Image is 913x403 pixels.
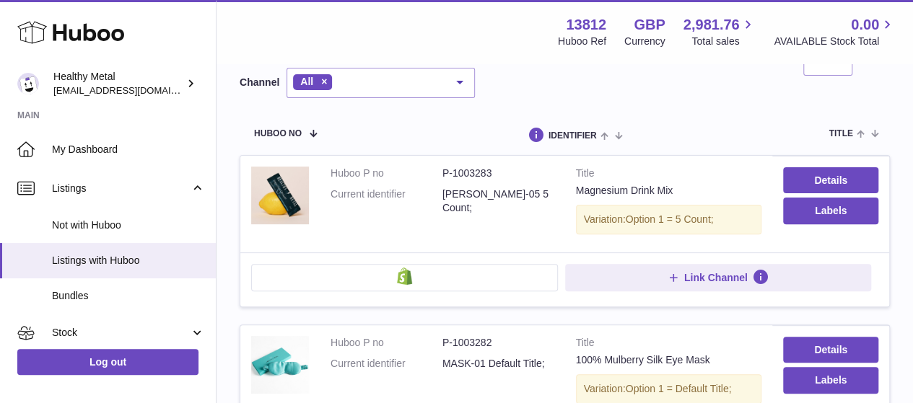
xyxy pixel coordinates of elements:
span: Not with Huboo [52,218,205,232]
button: Labels [783,198,878,223]
dd: P-1003282 [442,336,554,350]
strong: GBP [634,15,665,35]
strong: Title [576,336,762,353]
span: All [300,76,313,87]
span: Option 1 = 5 Count; [626,213,714,225]
span: 2,981.76 [683,15,740,35]
img: Magnesium Drink Mix [251,167,309,224]
a: 2,981.76 Total sales [683,15,756,48]
dt: Huboo P no [331,336,442,350]
span: Bundles [52,289,205,303]
span: Stock [52,326,190,340]
img: internalAdmin-13812@internal.huboo.com [17,73,39,94]
span: AVAILABLE Stock Total [774,35,896,48]
span: Total sales [691,35,756,48]
div: Huboo Ref [558,35,606,48]
dt: Huboo P no [331,167,442,180]
span: Listings with Huboo [52,254,205,267]
dt: Current identifier [331,187,442,215]
a: Log out [17,349,198,375]
span: Link Channel [684,271,748,284]
img: shopify-small.png [397,267,412,285]
a: Details [783,167,878,193]
div: Currency [624,35,665,48]
strong: 13812 [566,15,606,35]
span: Huboo no [254,129,302,138]
div: Variation: [576,205,762,234]
div: 100% Mulberry Silk Eye Mask [576,353,762,367]
span: identifier [549,131,597,141]
button: Link Channel [565,264,872,291]
dd: [PERSON_NAME]-05 5 Count; [442,187,554,215]
label: Channel [240,76,279,89]
span: title [829,129,852,138]
dd: P-1003283 [442,167,554,180]
span: Listings [52,182,190,195]
span: My Dashboard [52,143,205,156]
div: Magnesium Drink Mix [576,184,762,198]
dd: MASK-01 Default Title; [442,357,554,371]
span: 0.00 [851,15,879,35]
span: Option 1 = Default Title; [626,383,732,394]
span: [EMAIL_ADDRESS][DOMAIN_NAME] [53,84,212,96]
div: Healthy Metal [53,70,183,97]
img: 100% Mulberry Silk Eye Mask [251,336,309,394]
a: 0.00 AVAILABLE Stock Total [774,15,896,48]
button: Labels [783,367,878,393]
a: Details [783,337,878,363]
strong: Title [576,167,762,184]
dt: Current identifier [331,357,442,371]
